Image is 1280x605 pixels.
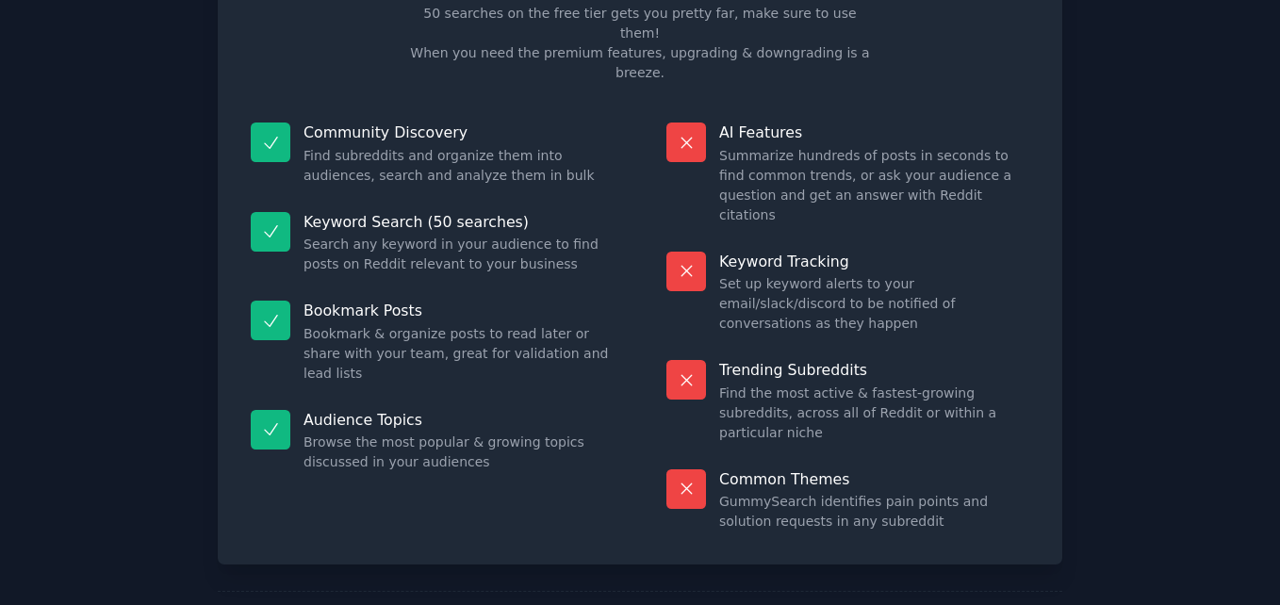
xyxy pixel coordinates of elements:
[304,324,614,384] dd: Bookmark & organize posts to read later or share with your team, great for validation and lead lists
[304,410,614,430] p: Audience Topics
[304,433,614,472] dd: Browse the most popular & growing topics discussed in your audiences
[402,4,878,83] p: 50 searches on the free tier gets you pretty far, make sure to use them! When you need the premiu...
[719,492,1029,531] dd: GummySearch identifies pain points and solution requests in any subreddit
[304,146,614,186] dd: Find subreddits and organize them into audiences, search and analyze them in bulk
[719,252,1029,271] p: Keyword Tracking
[304,212,614,232] p: Keyword Search (50 searches)
[719,469,1029,489] p: Common Themes
[719,146,1029,225] dd: Summarize hundreds of posts in seconds to find common trends, or ask your audience a question and...
[304,235,614,274] dd: Search any keyword in your audience to find posts on Reddit relevant to your business
[719,274,1029,334] dd: Set up keyword alerts to your email/slack/discord to be notified of conversations as they happen
[304,123,614,142] p: Community Discovery
[719,360,1029,380] p: Trending Subreddits
[719,384,1029,443] dd: Find the most active & fastest-growing subreddits, across all of Reddit or within a particular niche
[719,123,1029,142] p: AI Features
[304,301,614,320] p: Bookmark Posts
